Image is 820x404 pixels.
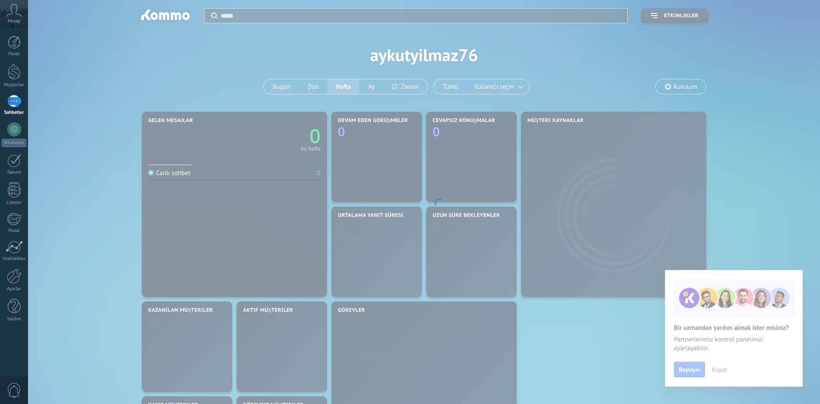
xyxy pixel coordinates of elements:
div: Yardım [2,316,27,322]
span: Hesap [8,19,20,24]
div: Panel [2,51,27,57]
div: Posta [2,228,27,234]
div: Ayarlar [2,286,27,292]
div: WhatsApp [2,139,26,147]
div: Sohbetler [2,110,27,116]
div: İstatistikler [2,256,27,262]
div: Listeler [2,200,27,206]
div: Takvim [2,170,27,175]
div: Müşteriler [2,82,27,88]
